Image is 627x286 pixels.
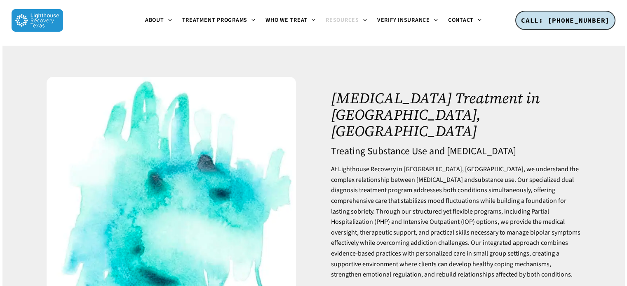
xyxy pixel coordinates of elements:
[177,17,261,24] a: Treatment Programs
[321,17,372,24] a: Resources
[331,146,580,157] h4: Treating Substance Use and [MEDICAL_DATA]
[12,9,63,32] img: Lighthouse Recovery Texas
[521,16,610,24] span: CALL: [PHONE_NUMBER]
[443,17,487,24] a: Contact
[372,17,443,24] a: Verify Insurance
[145,16,164,24] span: About
[377,16,430,24] span: Verify Insurance
[475,175,514,184] a: substance use
[265,16,308,24] span: Who We Treat
[326,16,359,24] span: Resources
[515,11,615,30] a: CALL: [PHONE_NUMBER]
[261,17,321,24] a: Who We Treat
[140,17,177,24] a: About
[182,16,248,24] span: Treatment Programs
[448,16,474,24] span: Contact
[331,90,580,139] h1: [MEDICAL_DATA] Treatment in [GEOGRAPHIC_DATA], [GEOGRAPHIC_DATA]
[463,217,473,226] a: IOP
[376,217,388,226] a: PHP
